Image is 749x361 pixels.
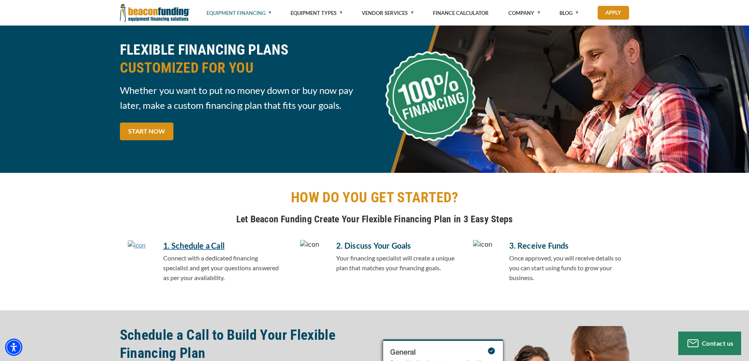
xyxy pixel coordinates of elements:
span: Whether you want to put no money down or buy now pay later, make a custom financing plan that fit... [120,83,370,113]
h2: FLEXIBLE FINANCING PLANS [120,41,370,77]
a: icon [128,240,145,279]
a: Apply [598,6,629,20]
span: Once approved, you will receive details so you can start using funds to grow your business. [509,254,621,281]
span: Your financing specialist will create a unique plan that matches your financing goals. [336,254,455,271]
span: CUSTOMIZED FOR YOU [120,59,370,77]
img: icon [473,240,492,249]
button: Contact us [678,332,741,355]
a: START NOW [120,123,173,140]
h5: 2. Discuss Your Goals [336,240,456,251]
h2: HOW DO YOU GET STARTED? [120,189,629,207]
span: Connect with a dedicated financing specialist and get your questions answered as per your availab... [163,254,279,281]
h4: Let Beacon Funding Create Your Flexible Financing Plan in 3 Easy Steps [120,213,629,226]
div: Accessibility Menu [5,339,22,356]
a: 1. Schedule a Call [163,240,283,251]
span: Contact us [702,339,734,347]
img: icon [128,240,145,250]
h5: 3. Receive Funds [509,240,629,251]
img: icon [300,240,319,249]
